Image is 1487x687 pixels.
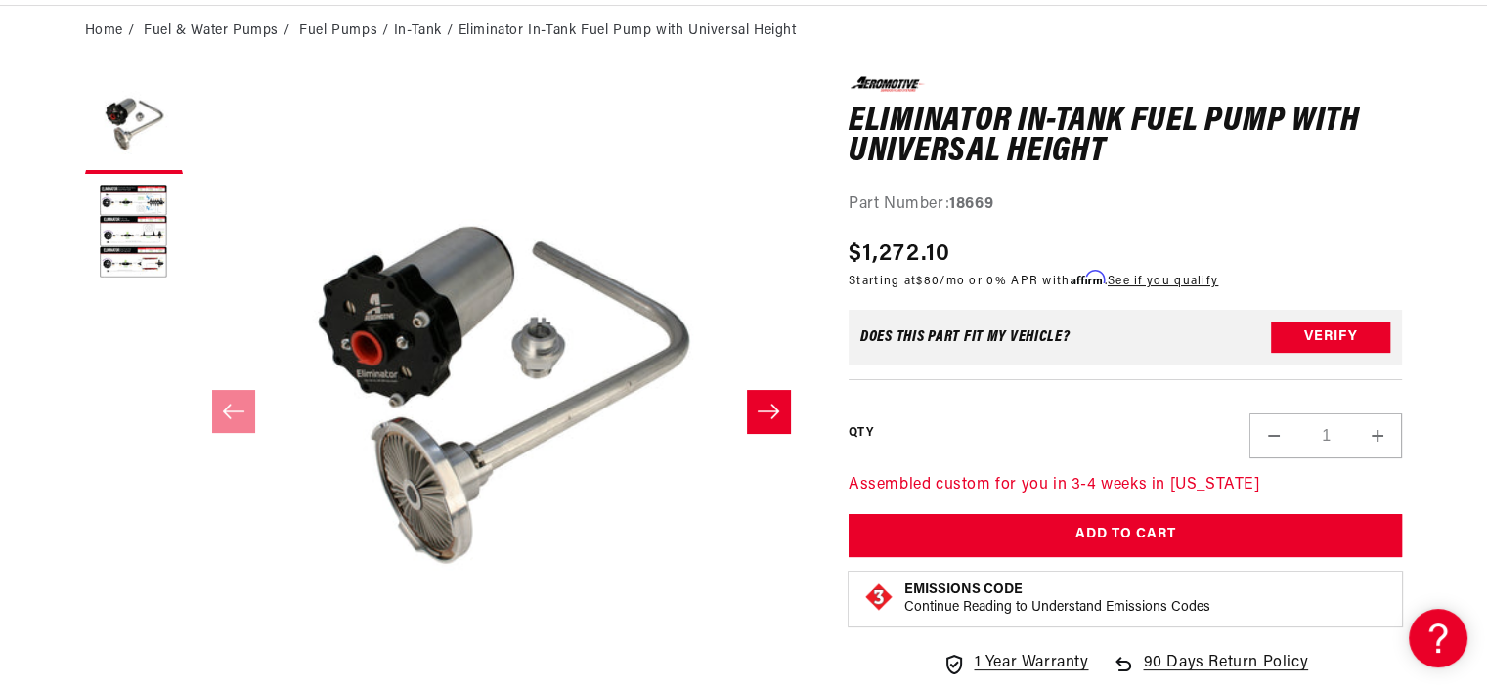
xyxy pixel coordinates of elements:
[916,276,940,287] span: $80
[747,390,790,433] button: Slide right
[394,21,459,42] li: In-Tank
[212,390,255,433] button: Slide left
[85,184,183,281] button: Load image 2 in gallery view
[1108,276,1218,287] a: See if you qualify - Learn more about Affirm Financing (opens in modal)
[1071,271,1105,285] span: Affirm
[849,473,1403,498] p: Assembled custom for you in 3-4 weeks in [US_STATE]
[904,582,1023,597] strong: Emissions Code
[144,21,279,42] a: Fuel & Water Pumps
[459,21,797,42] li: Eliminator In-Tank Fuel Pump with Universal Height
[849,107,1403,168] h1: Eliminator In-Tank Fuel Pump with Universal Height
[849,193,1403,218] div: Part Number:
[904,599,1210,617] p: Continue Reading to Understand Emissions Codes
[860,329,1071,345] div: Does This part fit My vehicle?
[849,236,951,272] span: $1,272.10
[85,21,123,42] a: Home
[949,196,993,212] strong: 18669
[904,581,1210,617] button: Emissions CodeContinue Reading to Understand Emissions Codes
[299,21,377,42] a: Fuel Pumps
[974,651,1088,676] span: 1 Year Warranty
[1271,322,1390,353] button: Verify
[849,272,1218,290] p: Starting at /mo or 0% APR with .
[849,514,1403,558] button: Add to Cart
[85,21,1403,42] nav: breadcrumbs
[849,425,873,442] label: QTY
[942,651,1088,676] a: 1 Year Warranty
[863,581,895,613] img: Emissions code
[85,76,183,174] button: Load image 1 in gallery view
